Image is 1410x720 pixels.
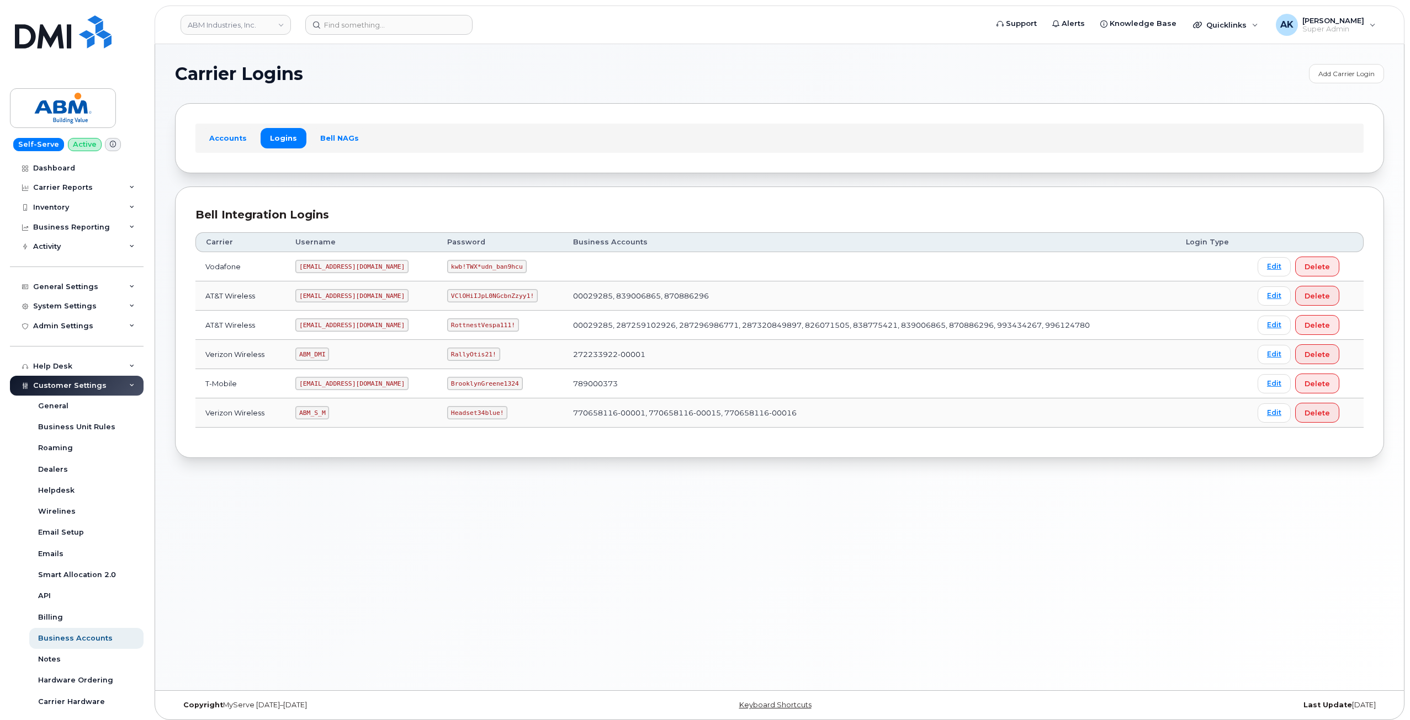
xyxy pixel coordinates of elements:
a: Edit [1258,286,1291,306]
code: ABM_S_M [295,406,329,419]
td: 00029285, 839006865, 870886296 [563,281,1176,311]
td: T-Mobile [195,369,285,398]
span: Carrier Logins [175,66,303,82]
a: Edit [1258,345,1291,364]
span: Delete [1305,262,1330,272]
a: Accounts [200,128,256,148]
code: [EMAIL_ADDRESS][DOMAIN_NAME] [295,377,409,390]
code: BrooklynGreene1324 [447,377,522,390]
td: Verizon Wireless [195,398,285,428]
code: Headset34blue! [447,406,507,419]
td: 789000373 [563,369,1176,398]
th: Password [437,232,563,252]
a: Logins [261,128,306,148]
th: Business Accounts [563,232,1176,252]
td: AT&T Wireless [195,311,285,340]
th: Username [285,232,437,252]
div: Bell Integration Logins [195,207,1364,223]
span: Delete [1305,349,1330,360]
th: Carrier [195,232,285,252]
strong: Copyright [183,701,223,709]
code: RallyOtis21! [447,348,500,361]
strong: Last Update [1303,701,1352,709]
td: 770658116-00001, 770658116-00015, 770658116-00016 [563,398,1176,428]
code: [EMAIL_ADDRESS][DOMAIN_NAME] [295,318,409,332]
button: Delete [1295,403,1339,423]
th: Login Type [1176,232,1248,252]
code: ABM_DMI [295,348,329,361]
a: Keyboard Shortcuts [739,701,812,709]
span: Delete [1305,320,1330,330]
div: MyServe [DATE]–[DATE] [175,701,578,710]
td: 272233922-00001 [563,340,1176,369]
button: Delete [1295,315,1339,335]
span: Delete [1305,291,1330,301]
button: Delete [1295,344,1339,364]
button: Delete [1295,286,1339,306]
code: [EMAIL_ADDRESS][DOMAIN_NAME] [295,260,409,273]
a: Edit [1258,316,1291,335]
a: Add Carrier Login [1309,64,1384,83]
button: Delete [1295,257,1339,276]
a: Edit [1258,257,1291,276]
td: 00029285, 287259102926, 287296986771, 287320849897, 826071505, 838775421, 839006865, 870886296, 9... [563,311,1176,340]
span: Delete [1305,408,1330,418]
span: Delete [1305,378,1330,389]
button: Delete [1295,374,1339,393]
code: kwb!TWX*udn_ban9hcu [447,260,526,273]
a: Bell NAGs [311,128,368,148]
td: AT&T Wireless [195,281,285,311]
td: Vodafone [195,252,285,281]
code: [EMAIL_ADDRESS][DOMAIN_NAME] [295,289,409,302]
code: VClOHiIJpL0NGcbnZzyy1! [447,289,538,302]
code: RottnestVespa111! [447,318,519,332]
a: Edit [1258,374,1291,393]
a: Edit [1258,403,1291,423]
div: [DATE] [981,701,1384,710]
td: Verizon Wireless [195,340,285,369]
